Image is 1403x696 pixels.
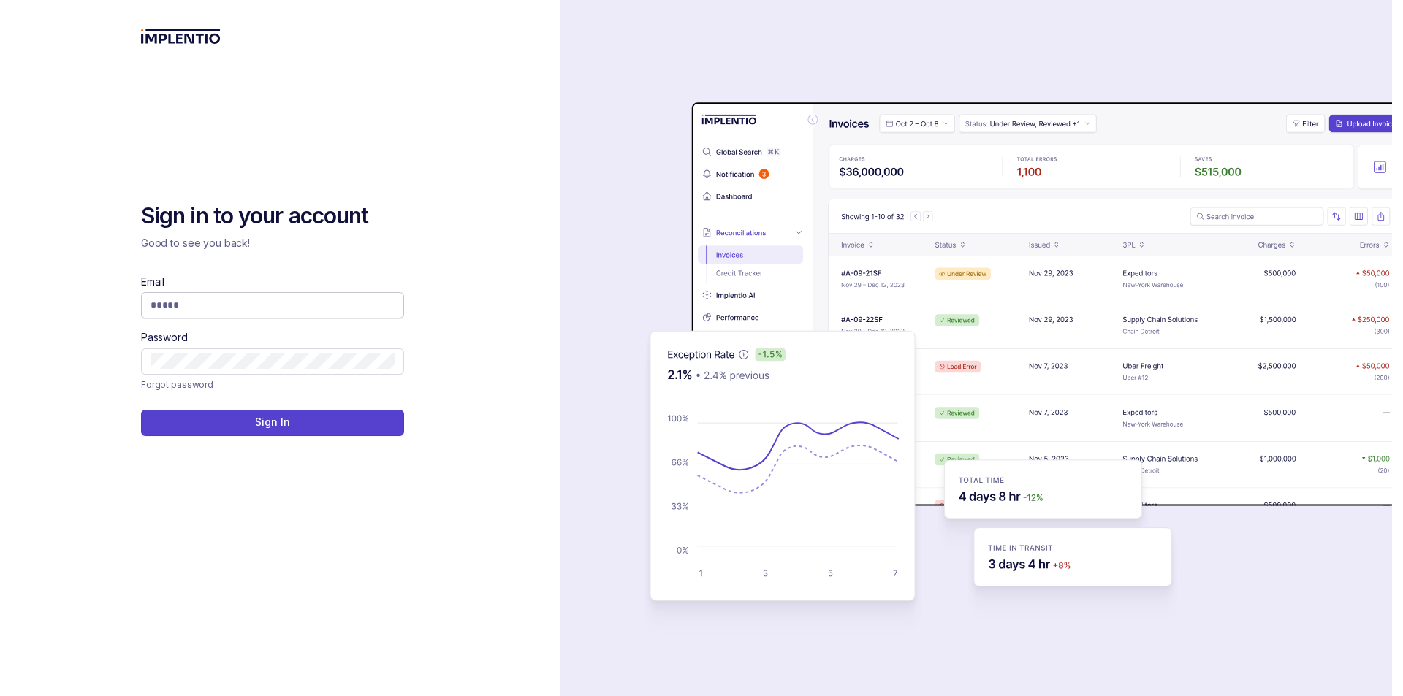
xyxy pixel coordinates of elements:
[141,202,404,231] h2: Sign in to your account
[141,378,213,392] p: Forgot password
[141,236,404,251] p: Good to see you back!
[141,275,164,289] label: Email
[255,415,289,429] p: Sign In
[141,330,188,345] label: Password
[141,378,213,392] a: Link Forgot password
[141,29,221,44] img: logo
[141,410,404,436] button: Sign In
